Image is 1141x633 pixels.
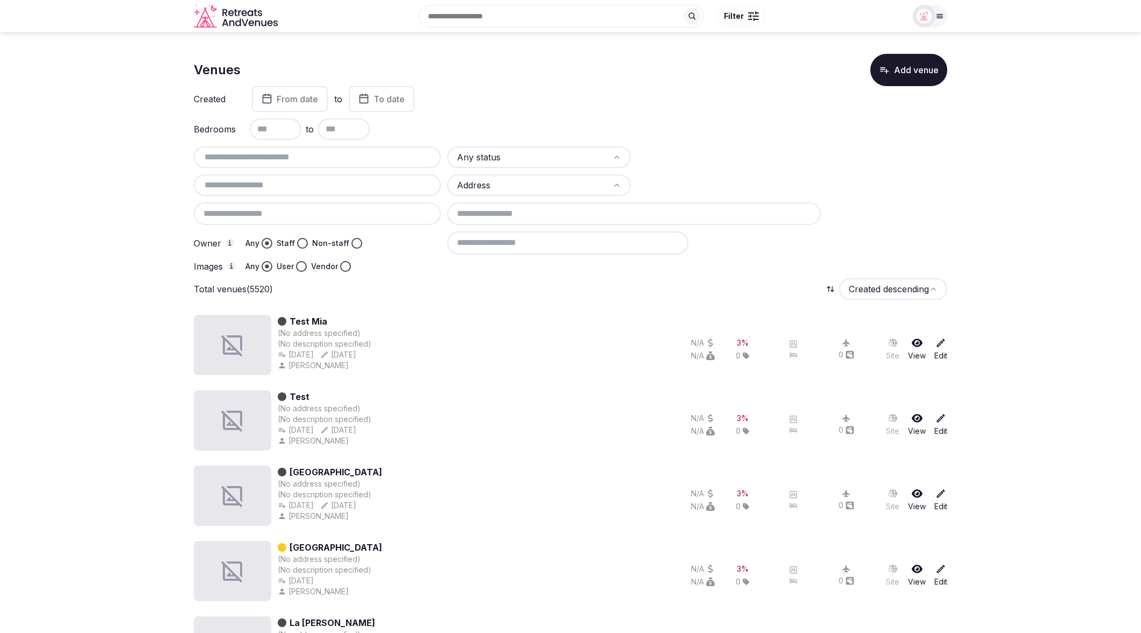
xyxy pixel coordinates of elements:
[290,616,375,629] a: La [PERSON_NAME]
[737,337,749,348] div: 3 %
[736,576,741,587] span: 0
[839,349,854,360] div: 0
[736,426,741,437] span: 0
[277,94,318,104] span: From date
[737,488,749,499] div: 3 %
[278,339,371,349] div: (No description specified)
[194,61,241,79] h1: Venues
[194,4,280,29] svg: Retreats and Venues company logo
[277,261,294,272] label: User
[908,413,926,437] a: View
[278,403,361,414] button: (No address specified)
[886,564,899,587] a: Site
[226,238,234,247] button: Owner
[736,501,741,512] span: 0
[839,575,854,586] button: 0
[311,261,338,272] label: Vendor
[737,488,749,499] button: 3%
[278,586,351,597] div: [PERSON_NAME]
[908,337,926,361] a: View
[245,261,259,272] label: Any
[691,426,715,437] button: N/A
[737,564,749,574] button: 3%
[908,564,926,587] a: View
[194,283,273,295] p: Total venues (5520)
[736,350,741,361] span: 0
[691,564,715,574] button: N/A
[227,262,236,270] button: Images
[320,349,356,360] button: [DATE]
[290,390,309,403] a: Test
[278,435,351,446] button: [PERSON_NAME]
[290,466,382,479] a: [GEOGRAPHIC_DATA]
[691,350,715,361] button: N/A
[290,315,327,328] a: Test Mia
[194,262,237,271] label: Images
[320,425,356,435] button: [DATE]
[312,238,349,249] label: Non-staff
[886,337,899,361] a: Site
[306,123,314,136] span: to
[278,489,382,500] div: (No description specified)
[886,413,899,437] a: Site
[278,328,361,339] div: (No address specified)
[278,425,314,435] button: [DATE]
[194,4,280,29] a: Visit the homepage
[691,488,715,499] button: N/A
[691,501,715,512] div: N/A
[839,500,854,511] button: 0
[349,86,414,112] button: To date
[278,500,314,511] button: [DATE]
[917,9,932,24] img: miaceralde
[278,511,351,522] button: [PERSON_NAME]
[934,488,947,512] a: Edit
[886,488,899,512] a: Site
[194,95,237,103] label: Created
[194,125,237,133] label: Bedrooms
[691,413,715,424] button: N/A
[691,576,715,587] button: N/A
[334,93,342,105] label: to
[278,479,361,489] button: (No address specified)
[870,54,947,86] button: Add venue
[278,349,314,360] div: [DATE]
[724,11,744,22] span: Filter
[278,554,361,565] button: (No address specified)
[194,238,237,248] label: Owner
[737,413,749,424] button: 3%
[278,575,314,586] button: [DATE]
[320,500,356,511] button: [DATE]
[934,564,947,587] a: Edit
[374,94,405,104] span: To date
[737,564,749,574] div: 3 %
[717,6,766,26] button: Filter
[278,414,371,425] div: (No description specified)
[245,238,259,249] label: Any
[934,337,947,361] a: Edit
[839,425,854,435] div: 0
[278,360,351,371] button: [PERSON_NAME]
[691,337,715,348] button: N/A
